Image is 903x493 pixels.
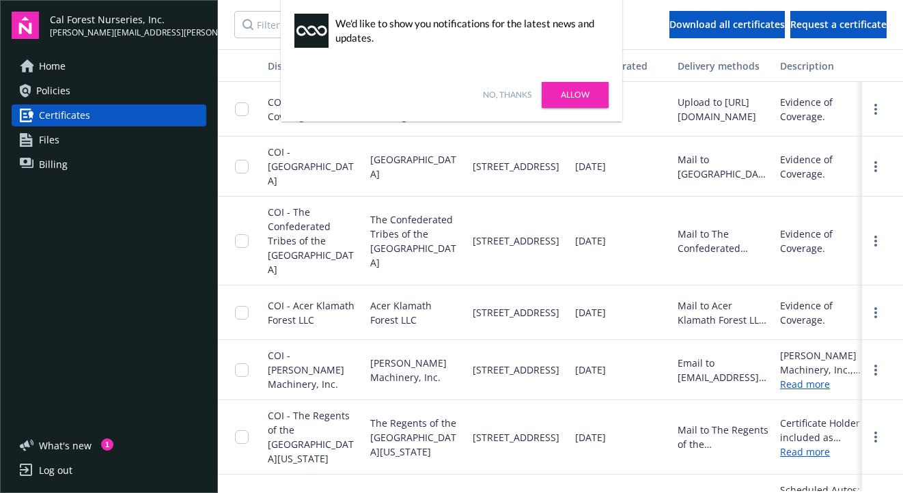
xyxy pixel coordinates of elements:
span: Certificates [39,104,90,126]
span: COI - [GEOGRAPHIC_DATA] [268,145,354,187]
span: [DATE] [575,234,606,248]
input: Filter certificates... [234,11,405,38]
span: [PERSON_NAME][EMAIL_ADDRESS][PERSON_NAME][DOMAIN_NAME] [50,27,206,39]
span: What ' s new [39,438,92,453]
a: more [867,429,884,445]
a: Read more [780,377,872,391]
input: Toggle Row Selected [235,102,249,116]
div: Mail to [GEOGRAPHIC_DATA], [STREET_ADDRESS] [678,152,769,181]
span: [DATE] [575,363,606,377]
span: [DATE] [575,430,606,445]
button: What's new1 [12,438,113,453]
a: Billing [12,154,206,175]
span: [STREET_ADDRESS] [473,305,559,320]
a: more [867,101,884,117]
span: Download all certificates [669,18,785,31]
button: Display name [262,49,365,82]
div: Display name [268,59,359,73]
span: [PERSON_NAME] Machinery, Inc. [370,356,462,384]
span: Home [39,55,66,77]
div: Upload to [URL][DOMAIN_NAME] [678,95,769,124]
div: Evidence of Coverage. [780,227,872,255]
a: more [867,305,884,321]
a: more [867,362,884,378]
input: Toggle Row Selected [235,363,249,377]
span: Acer Klamath Forest LLC [370,298,462,327]
a: more [867,233,884,249]
a: No, thanks [483,89,531,101]
span: [STREET_ADDRESS] [473,430,559,445]
span: [GEOGRAPHIC_DATA] [370,152,462,181]
span: The Regents of the [GEOGRAPHIC_DATA][US_STATE] [370,416,462,459]
img: navigator-logo.svg [12,12,39,39]
div: Description [780,59,872,73]
a: more [867,158,884,175]
span: COI - Acer Klamath Forest LLC [268,299,355,326]
div: Log out [39,460,72,481]
a: Home [12,55,206,77]
button: Delivery methods [672,49,775,82]
span: Files [39,129,59,151]
span: [DATE] [575,305,606,320]
span: COI - The Confederated Tribes of the [GEOGRAPHIC_DATA] [268,206,354,276]
div: Delivery methods [678,59,769,73]
button: Cal Forest Nurseries, Inc.[PERSON_NAME][EMAIL_ADDRESS][PERSON_NAME][DOMAIN_NAME] [50,12,206,39]
span: COI - [PERSON_NAME] Machinery, Inc. [268,349,344,391]
input: Toggle Row Selected [235,306,249,320]
button: Request a certificate [790,11,887,38]
input: Toggle Row Selected [235,430,249,444]
input: Toggle Row Selected [235,160,249,173]
span: [STREET_ADDRESS] [473,363,559,377]
span: [STREET_ADDRESS] [473,159,559,173]
div: Certificate Holder is included as additional insured where required by written contract with resp... [780,416,872,445]
span: [STREET_ADDRESS] [473,234,559,248]
a: Read more [780,445,872,459]
a: Policies [12,80,206,102]
a: Allow [542,82,609,108]
a: Certificates [12,104,206,126]
span: Request a certificate [790,18,887,31]
span: Billing [39,154,68,175]
div: 1 [101,438,113,451]
div: Mail to Acer Klamath Forest LLC, [STREET_ADDRESS] [678,298,769,327]
div: [PERSON_NAME] Machinery, Inc., [PERSON_NAME] Material Handling, Inc., [PERSON_NAME] Rents, Ditch ... [780,348,872,377]
div: Mail to The Regents of the [GEOGRAPHIC_DATA][US_STATE], [STREET_ADDRESS] [678,423,769,451]
div: Evidence of Coverage. [780,152,872,181]
div: We'd like to show you notifications for the latest news and updates. [335,16,602,45]
span: The Confederated Tribes of the [GEOGRAPHIC_DATA] [370,212,462,270]
span: Policies [36,80,70,102]
button: Description [775,49,877,82]
div: Email to [EMAIL_ADDRESS][DOMAIN_NAME] [678,356,769,384]
button: Download all certificates [669,11,785,38]
div: Evidence of Coverage. [780,298,872,327]
div: Mail to The Confederated Tribes of the [GEOGRAPHIC_DATA], [STREET_ADDRESS] [678,227,769,255]
span: Cal Forest Nurseries, Inc. [50,12,206,27]
span: COI - Evidence of Coverage [268,96,346,123]
a: Files [12,129,206,151]
input: Toggle Row Selected [235,234,249,248]
span: [DATE] [575,159,606,173]
span: COI - The Regents of the [GEOGRAPHIC_DATA][US_STATE] [268,409,354,465]
div: Evidence of Coverage. [780,95,872,124]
